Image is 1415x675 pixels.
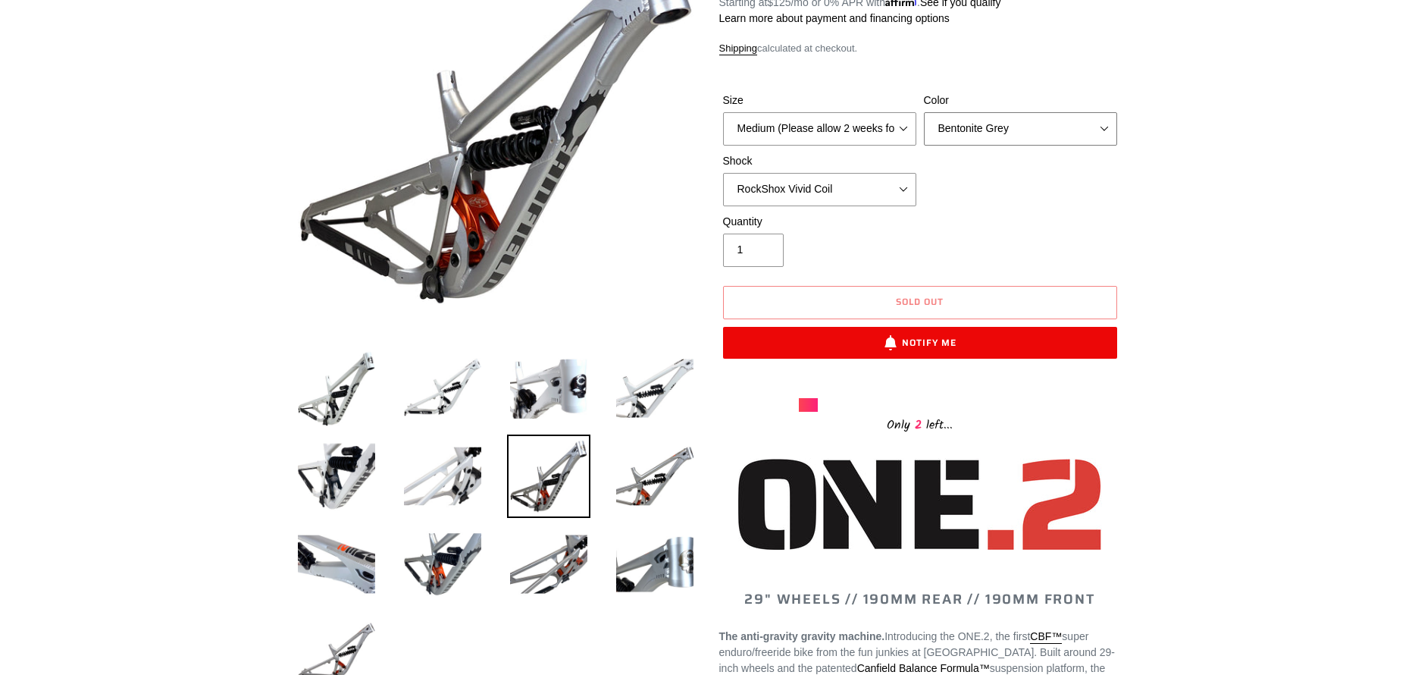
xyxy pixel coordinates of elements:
[723,153,916,169] label: Shock
[744,589,1094,610] span: 29" WHEELS // 190MM REAR // 190MM FRONT
[295,523,378,606] img: Load image into Gallery viewer, ONE.2 Super Enduro - Frameset
[401,523,484,606] img: Load image into Gallery viewer, ONE.2 Super Enduro - Frameset
[723,214,916,230] label: Quantity
[1030,630,1062,644] a: CBF™
[723,327,1117,359] button: Notify Me
[723,93,916,108] label: Size
[719,42,758,55] a: Shipping
[613,347,697,430] img: Load image into Gallery viewer, ONE.2 Super Enduro - Frameset
[507,523,590,606] img: Load image into Gallery viewer, ONE.2 Super Enduro - Frameset
[295,435,378,518] img: Load image into Gallery viewer, ONE.2 Super Enduro - Frameset
[401,435,484,518] img: Load image into Gallery viewer, ONE.2 Super Enduro - Frameset
[896,294,944,309] span: Sold out
[723,286,1117,319] button: Sold out
[719,630,885,642] strong: The anti-gravity gravity machine.
[719,630,1115,674] span: super enduro/freeride bike from the fun junkies at [GEOGRAPHIC_DATA]. Built around 29-inch wheels...
[799,412,1041,435] div: Only left...
[295,347,378,430] img: Load image into Gallery viewer, ONE.2 Super Enduro - Frameset
[884,630,1030,642] span: Introducing the ONE.2, the first
[613,523,697,606] img: Load image into Gallery viewer, ONE.2 Super Enduro - Frameset
[613,435,697,518] img: Load image into Gallery viewer, ONE.2 Super Enduro - Frameset
[924,93,1117,108] label: Color
[719,41,1121,56] div: calculated at checkout.
[401,347,484,430] img: Load image into Gallery viewer, ONE.2 Super Enduro - Frameset
[507,347,590,430] img: Load image into Gallery viewer, ONE.2 Super Enduro - Frameset
[507,435,590,518] img: Load image into Gallery viewer, ONE.2 Super Enduro - Frameset
[910,416,926,435] span: 2
[719,12,950,24] a: Learn more about payment and financing options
